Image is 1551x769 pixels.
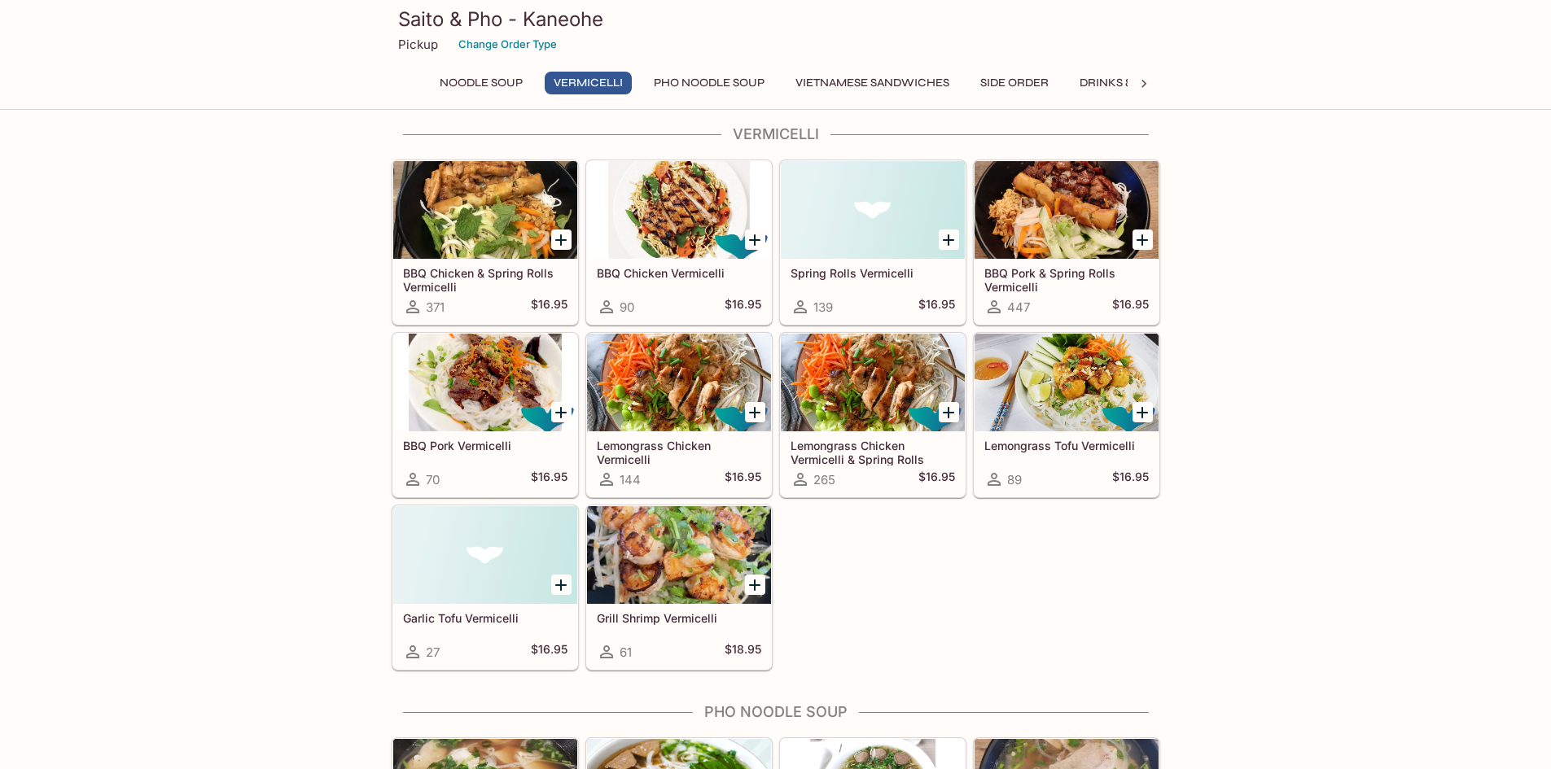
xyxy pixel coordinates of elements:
button: Add BBQ Pork Vermicelli [551,402,572,422]
a: BBQ Pork & Spring Rolls Vermicelli447$16.95 [974,160,1159,325]
h5: $16.95 [1112,297,1149,317]
div: BBQ Pork Vermicelli [393,334,577,431]
button: Add Grill Shrimp Vermicelli [745,575,765,595]
div: Lemongrass Chicken Vermicelli & Spring Rolls [781,334,965,431]
button: Vermicelli [545,72,632,94]
a: Lemongrass Chicken Vermicelli144$16.95 [586,333,772,497]
button: Add Spring Rolls Vermicelli [939,229,959,250]
h5: Lemongrass Tofu Vermicelli [984,439,1149,452]
a: Lemongrass Chicken Vermicelli & Spring Rolls265$16.95 [780,333,966,497]
span: 371 [426,299,445,315]
h5: $16.95 [725,297,761,317]
h5: Grill Shrimp Vermicelli [597,611,761,625]
button: Change Order Type [451,32,564,57]
h5: BBQ Chicken & Spring Rolls Vermicelli [403,266,567,293]
button: Add Lemongrass Chicken Vermicelli [745,402,765,422]
button: Add BBQ Chicken & Spring Rolls Vermicelli [551,229,572,250]
div: BBQ Chicken & Spring Rolls Vermicelli [393,161,577,259]
button: Vietnamese Sandwiches [786,72,958,94]
h5: $16.95 [1112,470,1149,489]
span: 27 [426,644,440,660]
span: 70 [426,472,440,487]
button: Noodle Soup [431,72,532,94]
h5: BBQ Pork & Spring Rolls Vermicelli [984,266,1149,293]
div: BBQ Chicken Vermicelli [587,161,771,259]
h3: Saito & Pho - Kaneohe [398,7,1154,32]
h5: $16.95 [918,470,955,489]
a: Grill Shrimp Vermicelli61$18.95 [586,505,772,670]
h5: BBQ Chicken Vermicelli [597,266,761,280]
span: 90 [620,299,634,315]
p: Pickup [398,37,438,52]
button: Side Order [971,72,1058,94]
h4: Vermicelli [392,125,1160,143]
h5: $18.95 [725,642,761,662]
button: Add BBQ Chicken Vermicelli [745,229,765,250]
h5: $16.95 [531,470,567,489]
h5: $16.95 [531,642,567,662]
div: Lemongrass Chicken Vermicelli [587,334,771,431]
span: 144 [620,472,641,487]
div: Spring Rolls Vermicelli [781,161,965,259]
button: Drinks & Desserts [1071,72,1201,94]
a: Spring Rolls Vermicelli139$16.95 [780,160,966,325]
a: BBQ Chicken Vermicelli90$16.95 [586,160,772,325]
h5: $16.95 [918,297,955,317]
h5: $16.95 [531,297,567,317]
span: 61 [620,644,632,660]
h5: Lemongrass Chicken Vermicelli & Spring Rolls [791,439,955,465]
a: Garlic Tofu Vermicelli27$16.95 [392,505,578,670]
h4: Pho Noodle Soup [392,703,1160,721]
a: Lemongrass Tofu Vermicelli89$16.95 [974,333,1159,497]
a: BBQ Chicken & Spring Rolls Vermicelli371$16.95 [392,160,578,325]
button: Pho Noodle Soup [645,72,773,94]
h5: BBQ Pork Vermicelli [403,439,567,452]
span: 447 [1007,299,1030,315]
span: 139 [813,299,833,315]
button: Add Lemongrass Chicken Vermicelli & Spring Rolls [939,402,959,422]
button: Add Lemongrass Tofu Vermicelli [1133,402,1153,422]
h5: Garlic Tofu Vermicelli [403,611,567,625]
div: Grill Shrimp Vermicelli [587,506,771,604]
button: Add Garlic Tofu Vermicelli [551,575,572,595]
span: 265 [813,472,835,487]
a: BBQ Pork Vermicelli70$16.95 [392,333,578,497]
h5: $16.95 [725,470,761,489]
h5: Lemongrass Chicken Vermicelli [597,439,761,465]
button: Add BBQ Pork & Spring Rolls Vermicelli [1133,229,1153,250]
div: Garlic Tofu Vermicelli [393,506,577,604]
h5: Spring Rolls Vermicelli [791,266,955,280]
div: BBQ Pork & Spring Rolls Vermicelli [975,161,1159,259]
span: 89 [1007,472,1022,487]
div: Lemongrass Tofu Vermicelli [975,334,1159,431]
